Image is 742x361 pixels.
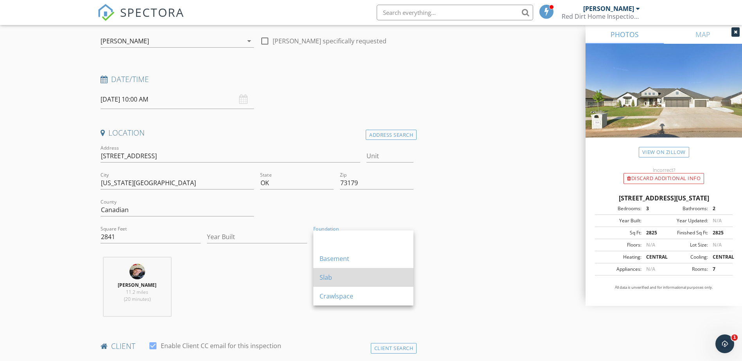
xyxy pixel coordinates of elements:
[586,167,742,173] div: Incorrect?
[597,229,641,236] div: Sq Ft:
[597,241,641,248] div: Floors:
[664,229,708,236] div: Finished Sq Ft:
[646,241,655,248] span: N/A
[320,273,407,282] div: Slab
[586,25,664,44] a: PHOTOS
[320,254,407,263] div: Basement
[664,25,742,44] a: MAP
[623,173,704,184] div: Discard Additional info
[273,37,386,45] label: [PERSON_NAME] specifically requested
[101,341,414,351] h4: client
[664,266,708,273] div: Rooms:
[126,289,148,295] span: 11.2 miles
[646,266,655,272] span: N/A
[715,334,734,353] iframe: Intercom live chat
[377,5,533,20] input: Search everything...
[371,343,417,354] div: Client Search
[583,5,634,13] div: [PERSON_NAME]
[597,266,641,273] div: Appliances:
[101,38,149,45] div: [PERSON_NAME]
[664,217,708,224] div: Year Updated:
[101,128,414,138] h4: Location
[708,254,730,261] div: CENTRAL
[124,296,151,302] span: (20 minutes)
[708,266,730,273] div: 7
[597,205,641,212] div: Bedrooms:
[664,254,708,261] div: Cooling:
[97,11,184,27] a: SPECTORA
[713,217,722,224] span: N/A
[664,205,708,212] div: Bathrooms:
[708,229,730,236] div: 2825
[639,147,689,157] a: View on Zillow
[595,193,733,203] div: [STREET_ADDRESS][US_STATE]
[129,264,145,279] img: rrr.jpg
[713,241,722,248] span: N/A
[731,334,738,341] span: 1
[641,205,664,212] div: 3
[101,90,254,109] input: Select date
[708,205,730,212] div: 2
[101,74,414,84] h4: Date/Time
[161,342,281,350] label: Enable Client CC email for this inspection
[366,130,417,140] div: Address Search
[664,241,708,248] div: Lot Size:
[641,229,664,236] div: 2825
[97,4,115,21] img: The Best Home Inspection Software - Spectora
[244,36,254,46] i: arrow_drop_down
[641,254,664,261] div: CENTRAL
[597,217,641,224] div: Year Built:
[562,13,640,20] div: Red Dirt Home Inspections LLC.
[586,44,742,156] img: streetview
[320,291,407,301] div: Crawlspace
[595,285,733,290] p: All data is unverified and for informational purposes only.
[118,282,156,288] strong: [PERSON_NAME]
[597,254,641,261] div: Heating:
[120,4,184,20] span: SPECTORA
